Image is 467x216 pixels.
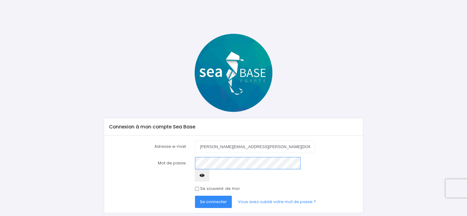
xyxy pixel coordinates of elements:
label: Mot de passe [104,157,190,182]
button: Se connecter [195,196,232,208]
label: Adresse e-mail [104,140,190,153]
label: Se souvenir de moi [200,186,239,192]
span: Se connecter [200,199,227,205]
a: Vous avez oublié votre mot de passe ? [233,196,321,208]
div: Connexion à mon compte Sea Base [104,118,363,135]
